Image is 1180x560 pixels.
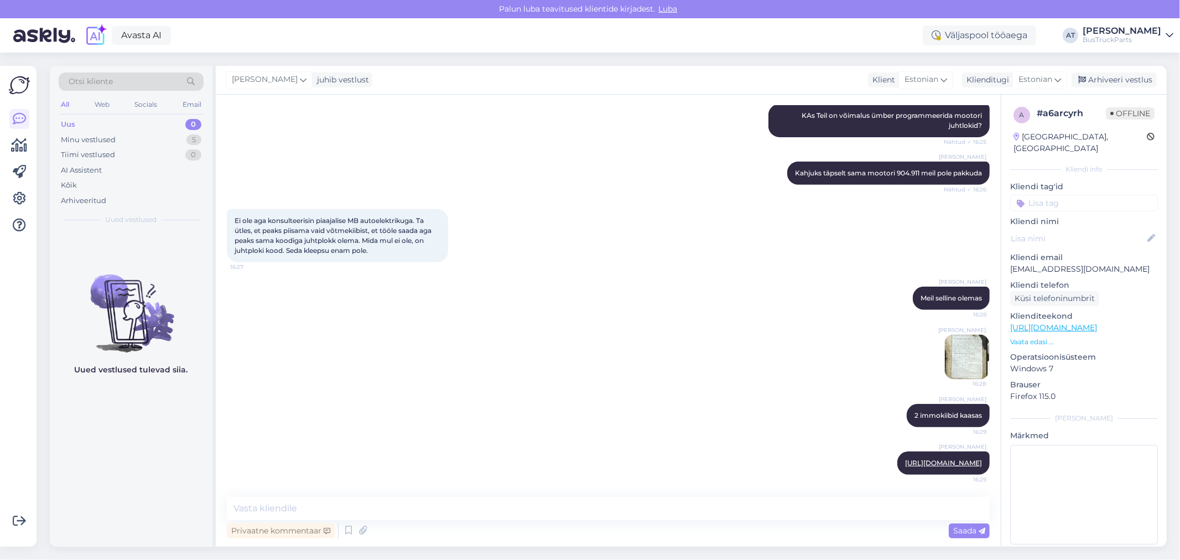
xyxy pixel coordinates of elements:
[61,119,75,130] div: Uus
[84,24,107,47] img: explore-ai
[230,263,272,271] span: 16:27
[944,380,986,388] span: 16:28
[1010,310,1158,322] p: Klienditeekond
[1010,323,1097,333] a: [URL][DOMAIN_NAME]
[1010,291,1099,306] div: Küsi telefoninumbrit
[1010,351,1158,363] p: Operatsioonisüsteem
[232,74,298,86] span: [PERSON_NAME]
[92,97,112,112] div: Web
[185,149,201,160] div: 0
[1063,28,1078,43] div: AT
[939,278,986,286] span: [PERSON_NAME]
[1018,74,1052,86] span: Estonian
[962,74,1009,86] div: Klienditugi
[1010,279,1158,291] p: Kliendi telefon
[1010,379,1158,391] p: Brauser
[61,195,106,206] div: Arhiveeritud
[235,216,433,255] span: Ei ole aga konsulteerisin piaajalise MB autoelektrikuga. Ta ütles, et peaks piisama vaid võtmekii...
[9,75,30,96] img: Askly Logo
[939,153,986,161] span: [PERSON_NAME]
[186,134,201,146] div: 5
[802,111,984,129] span: KAs Teil on võimalus ümber programmeerida mootori juhtlokid?
[1010,363,1158,375] p: Windows 7
[944,185,986,194] span: Nähtud ✓ 16:26
[939,395,986,403] span: [PERSON_NAME]
[69,76,113,87] span: Otsi kliente
[868,74,895,86] div: Klient
[180,97,204,112] div: Email
[938,326,986,334] span: [PERSON_NAME]
[656,4,681,14] span: Luba
[1083,35,1161,44] div: BusTruckParts
[1010,391,1158,402] p: Firefox 115.0
[1010,337,1158,347] p: Vaata edasi ...
[185,119,201,130] div: 0
[905,459,982,467] a: [URL][DOMAIN_NAME]
[1020,111,1025,119] span: a
[1010,413,1158,423] div: [PERSON_NAME]
[227,523,335,538] div: Privaatne kommentaar
[1010,164,1158,174] div: Kliendi info
[1010,430,1158,442] p: Märkmed
[944,138,986,146] span: Nähtud ✓ 16:25
[1010,263,1158,275] p: [EMAIL_ADDRESS][DOMAIN_NAME]
[945,428,986,436] span: 16:29
[1010,252,1158,263] p: Kliendi email
[1083,27,1173,44] a: [PERSON_NAME]BusTruckParts
[945,335,989,379] img: Attachment
[1072,72,1157,87] div: Arhiveeri vestlus
[795,169,982,177] span: Kahjuks täpselt sama mootori 904.911 meil pole pakkuda
[945,475,986,484] span: 16:29
[61,180,77,191] div: Kõik
[939,443,986,451] span: [PERSON_NAME]
[313,74,369,86] div: juhib vestlust
[61,165,102,176] div: AI Assistent
[50,255,212,354] img: No chats
[1106,107,1155,120] span: Offline
[1037,107,1106,120] div: # a6arcyrh
[923,25,1036,45] div: Väljaspool tööaega
[112,26,171,45] a: Avasta AI
[132,97,159,112] div: Socials
[75,364,188,376] p: Uued vestlused tulevad siia.
[921,294,982,302] span: Meil selline olemas
[905,74,938,86] span: Estonian
[945,310,986,319] span: 16:28
[1083,27,1161,35] div: [PERSON_NAME]
[953,526,985,536] span: Saada
[1013,131,1147,154] div: [GEOGRAPHIC_DATA], [GEOGRAPHIC_DATA]
[1010,216,1158,227] p: Kliendi nimi
[1011,232,1145,245] input: Lisa nimi
[59,97,71,112] div: All
[1010,181,1158,193] p: Kliendi tag'id
[914,411,982,419] span: 2 immokiibid kaasas
[61,149,115,160] div: Tiimi vestlused
[1010,195,1158,211] input: Lisa tag
[61,134,116,146] div: Minu vestlused
[106,215,157,225] span: Uued vestlused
